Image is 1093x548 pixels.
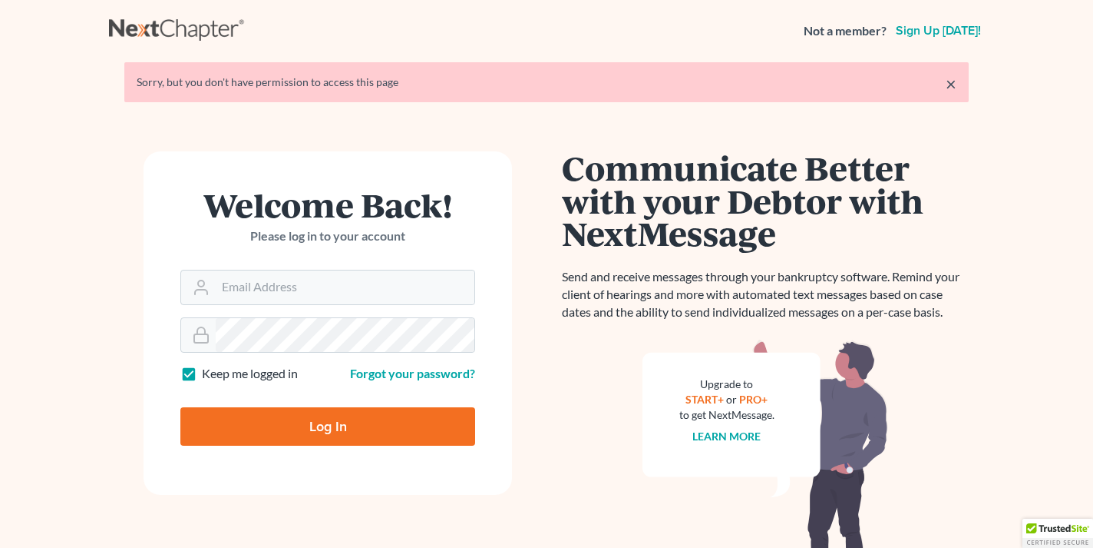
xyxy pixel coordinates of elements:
strong: Not a member? [804,22,887,40]
a: PRO+ [740,393,768,406]
p: Please log in to your account [180,228,475,245]
p: Send and receive messages through your bankruptcy software. Remind your client of hearings and mo... [562,268,969,321]
a: START+ [686,393,725,406]
span: or [727,393,738,406]
input: Log In [180,407,475,446]
a: Forgot your password? [350,366,475,380]
h1: Communicate Better with your Debtor with NextMessage [562,151,969,250]
div: TrustedSite Certified [1022,519,1093,548]
a: Learn more [693,430,761,443]
input: Email Address [216,271,474,304]
div: Sorry, but you don't have permission to access this page [137,75,956,90]
div: to get NextMessage. [679,407,774,423]
a: Sign up [DATE]! [893,25,984,37]
a: × [946,75,956,93]
div: Upgrade to [679,377,774,392]
h1: Welcome Back! [180,188,475,221]
label: Keep me logged in [202,365,298,383]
